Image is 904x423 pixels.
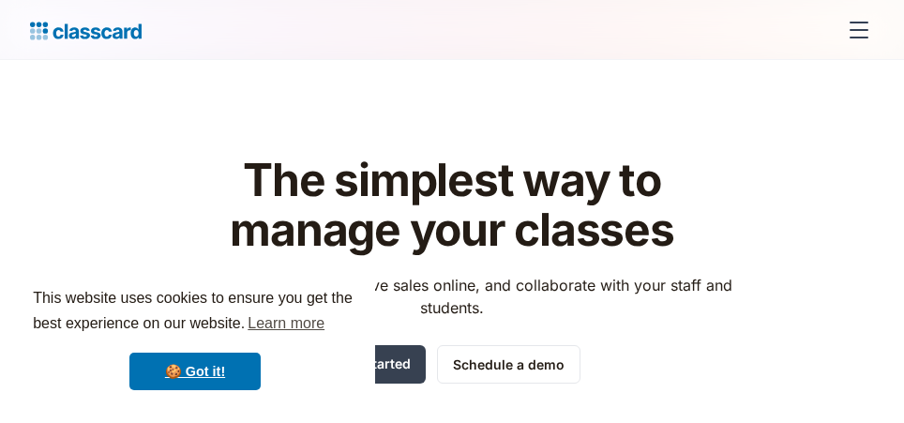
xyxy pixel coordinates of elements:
[155,274,750,319] p: Manage class schedules, drive sales online, and collaborate with your staff and students.
[15,269,375,408] div: cookieconsent
[245,310,327,338] a: learn more about cookies
[129,353,261,390] a: dismiss cookie message
[33,287,357,338] span: This website uses cookies to ensure you get the best experience on our website.
[836,8,874,53] div: menu
[437,345,580,384] a: Schedule a demo
[30,17,142,43] a: home
[155,156,750,255] h1: The simplest way to manage your classes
